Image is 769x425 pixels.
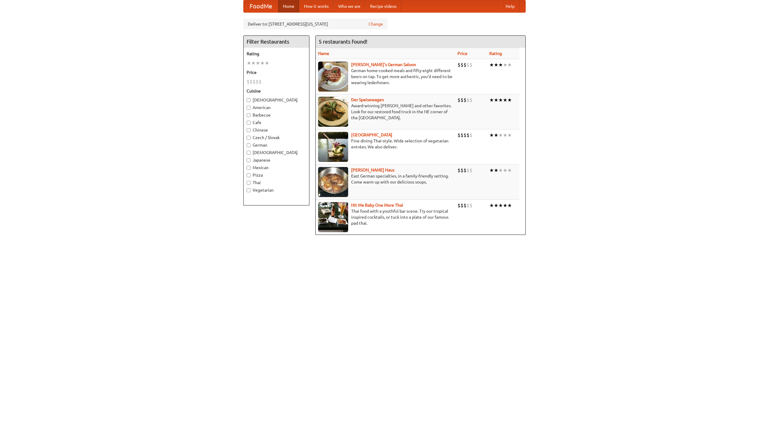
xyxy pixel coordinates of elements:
li: ★ [507,62,512,68]
li: $ [470,132,473,138]
a: Help [501,0,519,12]
li: ★ [247,60,251,66]
input: Cafe [247,121,251,125]
li: $ [467,167,470,174]
li: $ [259,78,262,85]
li: $ [467,132,470,138]
li: $ [256,78,259,85]
li: ★ [503,132,507,138]
li: $ [460,62,464,68]
li: $ [464,97,467,103]
li: $ [247,78,250,85]
li: ★ [498,167,503,174]
a: Hit Me Baby One More Thai [351,203,403,208]
label: Chinese [247,127,306,133]
li: ★ [260,60,265,66]
h4: Filter Restaurants [244,36,309,48]
li: $ [460,167,464,174]
li: ★ [503,202,507,209]
li: $ [470,167,473,174]
label: Japanese [247,157,306,163]
label: [DEMOGRAPHIC_DATA] [247,150,306,156]
img: babythai.jpg [318,202,348,232]
a: Home [278,0,299,12]
li: ★ [503,167,507,174]
a: FoodMe [244,0,278,12]
li: $ [464,132,467,138]
label: German [247,142,306,148]
li: ★ [494,132,498,138]
div: Deliver to: [STREET_ADDRESS][US_STATE] [243,19,388,29]
a: Der Speisewagen [351,97,384,102]
p: Award-winning [PERSON_NAME] and other favorites. Look for our restored food truck in the NE corne... [318,103,453,121]
li: ★ [507,167,512,174]
input: American [247,106,251,110]
li: ★ [498,97,503,103]
li: $ [464,202,467,209]
li: ★ [489,167,494,174]
li: $ [467,202,470,209]
li: ★ [507,132,512,138]
p: East German specialties, in a family-friendly setting. Come warm up with our delicious soups. [318,173,453,185]
a: [PERSON_NAME] Haus [351,168,394,172]
li: $ [470,202,473,209]
li: ★ [494,97,498,103]
li: ★ [494,62,498,68]
input: Chinese [247,128,251,132]
label: Thai [247,180,306,186]
h5: Price [247,69,306,75]
li: $ [457,202,460,209]
li: $ [467,97,470,103]
input: German [247,143,251,147]
li: ★ [494,167,498,174]
label: Pizza [247,172,306,178]
li: ★ [489,202,494,209]
input: Japanese [247,158,251,162]
img: speisewagen.jpg [318,97,348,127]
p: Thai food with a youthful bar scene. Try our tropical inspired cocktails, or tuck into a plate of... [318,208,453,226]
img: kohlhaus.jpg [318,167,348,197]
input: Barbecue [247,113,251,117]
label: Barbecue [247,112,306,118]
img: esthers.jpg [318,62,348,92]
label: American [247,105,306,111]
li: $ [467,62,470,68]
input: Pizza [247,173,251,177]
li: $ [250,78,253,85]
h5: Rating [247,51,306,57]
a: [GEOGRAPHIC_DATA] [351,132,392,137]
li: ★ [489,62,494,68]
li: $ [457,132,460,138]
li: ★ [503,97,507,103]
li: $ [457,62,460,68]
li: ★ [507,97,512,103]
li: ★ [498,132,503,138]
li: ★ [265,60,269,66]
input: Vegetarian [247,188,251,192]
li: ★ [489,97,494,103]
li: ★ [498,62,503,68]
li: ★ [498,202,503,209]
li: ★ [507,202,512,209]
img: satay.jpg [318,132,348,162]
a: How it works [299,0,333,12]
li: $ [464,167,467,174]
input: [DEMOGRAPHIC_DATA] [247,151,251,155]
a: [PERSON_NAME]'s German Saloon [351,62,416,67]
a: Rating [489,51,502,56]
input: Czech / Slovak [247,136,251,140]
label: Mexican [247,165,306,171]
label: Czech / Slovak [247,135,306,141]
li: $ [460,97,464,103]
a: Name [318,51,329,56]
a: Price [457,51,467,56]
li: ★ [256,60,260,66]
a: Who we are [333,0,365,12]
p: German home-cooked meals and fifty-eight different beers on tap. To get more authentic, you'd nee... [318,68,453,86]
li: $ [460,132,464,138]
label: [DEMOGRAPHIC_DATA] [247,97,306,103]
